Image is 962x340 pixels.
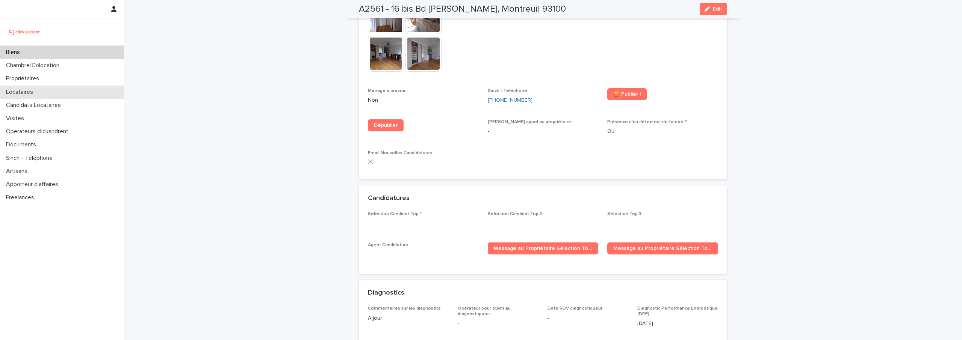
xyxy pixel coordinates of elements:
p: Candidats Locataires [3,102,67,109]
a: Message au Propriétaire Sélection Top 2 [607,242,718,254]
p: - [488,128,599,135]
p: Non [368,96,479,104]
p: Apporteur d'affaires [3,181,64,188]
button: Edit [700,3,727,15]
h2: A2561 - 16 bis Bd [PERSON_NAME], Montreuil 93100 [359,4,566,15]
span: Sélection Candidat Top 2 [488,212,543,216]
p: Freelances [3,194,40,201]
img: UCB0brd3T0yccxBKYDjQ [6,24,42,39]
p: - [488,220,599,228]
a: [PHONE_NUMBER] [488,96,532,104]
p: - [368,220,479,228]
span: Email Nouvelles Candidatures [368,151,432,155]
p: - [607,220,718,228]
span: 🏆 Publier ! [613,92,641,97]
p: A jour [368,314,449,322]
p: Operateurs clickandrent [3,128,74,135]
p: Chambre/Colocation [3,62,65,69]
p: - [458,320,538,328]
h2: Diagnostics [368,289,404,297]
p: Oui [607,128,718,135]
p: Biens [3,49,26,56]
span: Opérateur pour ouvrir au diagnostiqueur [458,306,511,316]
span: Diagnostic Performance Energétique (DPE) [637,306,718,316]
span: Commentaires sur les diagnostics [368,306,441,311]
a: Dépublier [368,119,404,131]
a: Message au Propriétaire Sélection Top 1 [488,242,599,254]
p: Artisans [3,168,33,175]
p: Visites [3,115,30,122]
a: 🏆 Publier ! [607,88,647,100]
span: Edit [713,6,722,12]
h2: Candidatures [368,194,410,203]
p: - [548,314,628,322]
span: Dépublier [374,123,398,128]
p: Documents [3,141,42,148]
span: Message au Propriétaire Sélection Top 1 [494,246,593,251]
span: Ménage à prévoir [368,89,405,93]
span: [PERSON_NAME] appel au propriétaire [488,120,571,124]
p: Propriétaires [3,75,45,82]
span: Agent Candidature [368,243,408,247]
p: Locataires [3,89,39,96]
span: Sinch - Téléphone [488,89,527,93]
p: [DATE] [637,320,718,328]
span: Sélection Candidat Top 1 [368,212,422,216]
span: Présence d'un détecteur de fumée ? [607,120,687,124]
span: Message au Propriétaire Sélection Top 2 [613,246,712,251]
p: Sinch - Téléphone [3,155,59,162]
span: Date RDV diagnostiqueur [548,306,602,311]
p: - [368,251,479,259]
span: Selection Top 3 [607,212,641,216]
